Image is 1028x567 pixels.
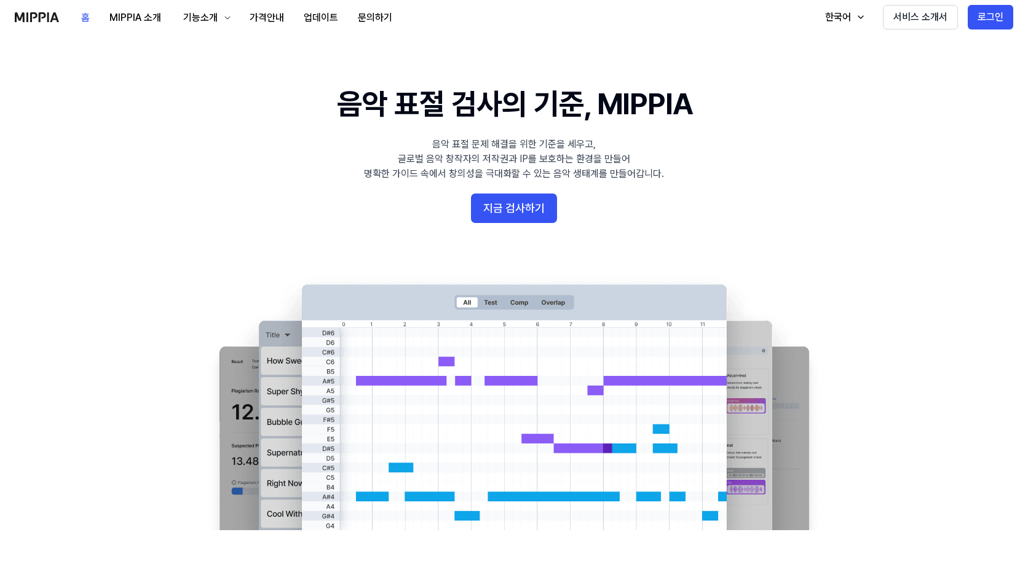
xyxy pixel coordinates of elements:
[294,1,348,34] a: 업데이트
[813,5,873,29] button: 한국어
[100,6,171,30] button: MIPPIA 소개
[71,1,100,34] a: 홈
[968,5,1013,29] button: 로그인
[883,5,958,29] button: 서비스 소개서
[294,6,348,30] button: 업데이트
[471,194,557,223] button: 지금 검사하기
[348,6,402,30] button: 문의하기
[171,6,240,30] button: 기능소개
[71,6,100,30] button: 홈
[194,272,834,530] img: main Image
[823,10,853,25] div: 한국어
[240,6,294,30] button: 가격안내
[181,10,220,25] div: 기능소개
[364,137,664,181] div: 음악 표절 문제 해결을 위한 기준을 세우고, 글로벌 음악 창작자의 저작권과 IP를 보호하는 환경을 만들어 명확한 가이드 속에서 창의성을 극대화할 수 있는 음악 생태계를 만들어...
[337,84,692,125] h1: 음악 표절 검사의 기준, MIPPIA
[15,12,59,22] img: logo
